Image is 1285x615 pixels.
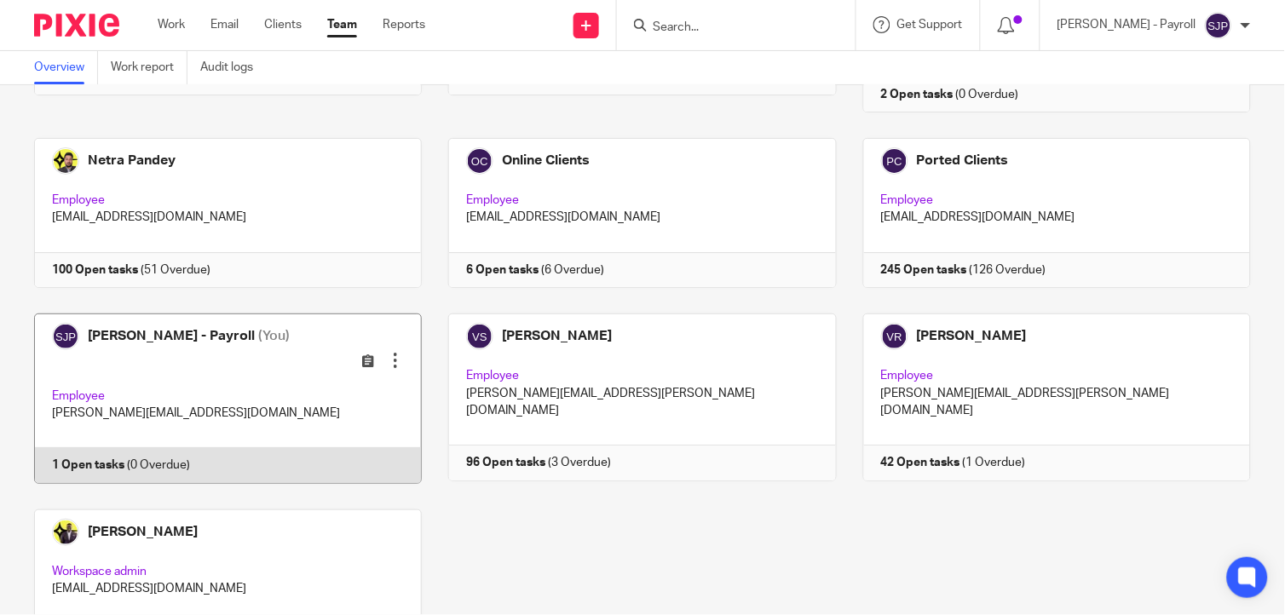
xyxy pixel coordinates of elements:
[651,20,804,36] input: Search
[111,51,187,84] a: Work report
[327,16,357,33] a: Team
[1205,12,1232,39] img: svg%3E
[210,16,239,33] a: Email
[158,16,185,33] a: Work
[34,14,119,37] img: Pixie
[200,51,266,84] a: Audit logs
[897,19,963,31] span: Get Support
[34,51,98,84] a: Overview
[383,16,425,33] a: Reports
[264,16,302,33] a: Clients
[1057,16,1196,33] p: [PERSON_NAME] - Payroll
